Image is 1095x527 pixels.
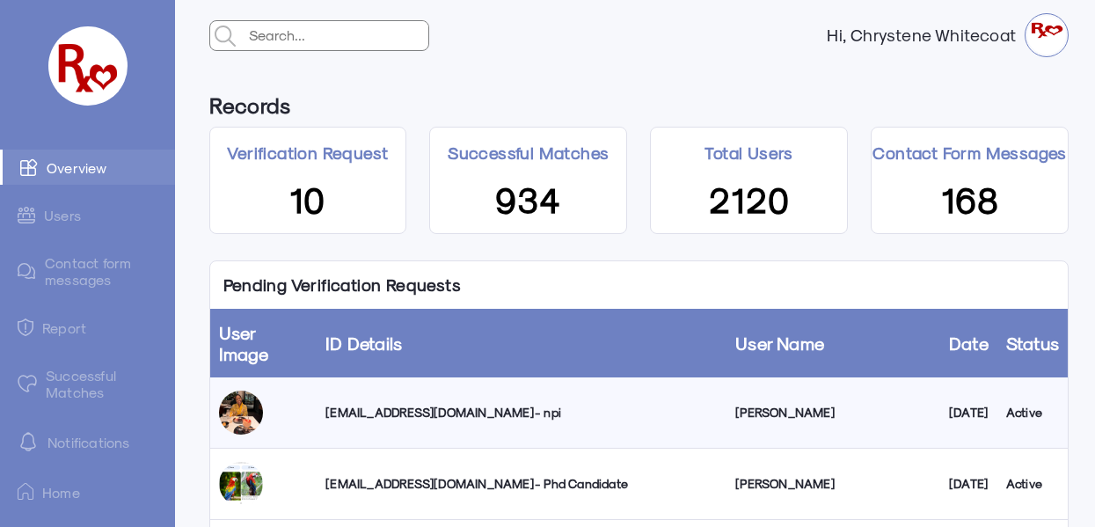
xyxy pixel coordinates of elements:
[18,207,35,223] img: admin-ic-users.svg
[1006,404,1059,421] div: Active
[1006,475,1059,493] div: Active
[18,431,39,452] img: notification-default-white.svg
[827,26,1025,44] strong: Hi, Chrystene Whitecoat
[949,404,989,421] div: [DATE]
[941,176,999,220] span: 168
[227,141,388,165] p: Verification Request
[210,261,475,309] p: Pending Verification Requests
[219,322,269,364] a: User Image
[20,158,38,176] img: admin-ic-overview.svg
[448,141,609,165] p: Successful Matches
[210,21,240,51] img: admin-search.svg
[325,475,718,493] div: [EMAIL_ADDRESS][DOMAIN_NAME] - Phd Candidate
[735,404,931,421] div: [PERSON_NAME]
[209,84,291,127] h6: Records
[495,176,561,220] span: 934
[219,462,263,506] img: tlbaupo5rygbfbeelxs5.jpg
[709,176,790,220] span: 2120
[18,483,33,501] img: ic-home.png
[18,318,33,336] img: admin-ic-report.svg
[325,404,718,421] div: [EMAIL_ADDRESS][DOMAIN_NAME] - npi
[18,375,37,392] img: matched.svg
[735,475,931,493] div: [PERSON_NAME]
[735,333,824,354] a: User Name
[18,263,36,280] img: admin-ic-contact-message.svg
[245,21,428,49] input: Search...
[949,475,989,493] div: [DATE]
[325,333,402,354] a: ID Details
[949,333,989,354] a: Date
[872,141,1066,165] p: Contact Form Messages
[1006,333,1059,354] a: Status
[289,176,325,220] span: 10
[704,141,792,165] p: Total Users
[219,391,263,435] img: luqzy0elsadf89f4tsso.jpg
